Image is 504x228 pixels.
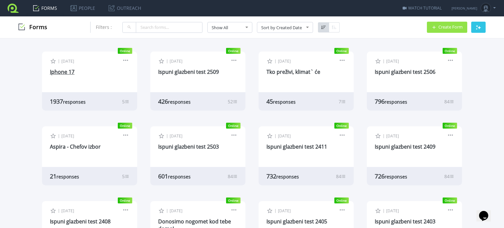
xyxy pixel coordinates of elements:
span: | [58,133,60,138]
span: | [166,133,168,138]
span: Online [118,123,132,129]
input: Search forms... [136,22,202,33]
span: | [383,208,385,213]
span: [DATE] [170,133,182,139]
span: [DATE] [170,208,182,214]
div: 7 [339,98,346,105]
span: | [274,133,277,138]
a: Aspira - Chefov izbor [50,143,101,150]
a: Ispuni glazbeni test 2408 [50,218,111,225]
div: 45 [266,97,315,105]
div: 796 [375,97,423,105]
div: 84 [444,173,454,179]
span: Online [226,48,241,54]
span: [DATE] [61,133,74,139]
div: 84 [336,173,346,179]
span: Online [226,197,241,203]
span: | [166,58,168,64]
a: Iphone 17 [50,68,74,75]
span: [DATE] [170,58,182,64]
span: Online [118,48,132,54]
span: | [58,58,60,64]
span: Online [334,48,349,54]
span: Online [334,197,349,203]
span: | [58,208,60,213]
button: Create Form [427,22,467,33]
span: [DATE] [278,58,291,64]
span: [DATE] [61,208,74,214]
div: 84 [444,98,454,105]
div: 5 [122,98,129,105]
span: Online [443,123,457,129]
span: [DATE] [278,133,291,139]
span: responses [276,174,299,180]
button: AI Generate [471,22,486,33]
a: Ispuni glazbeni test 2405 [266,218,327,225]
span: [DATE] [278,208,291,214]
span: responses [56,174,79,180]
span: [DATE] [386,58,399,64]
span: | [274,208,277,213]
span: responses [385,174,407,180]
div: 726 [375,172,423,180]
span: Online [443,48,457,54]
a: Ispuni glazbeni test 2506 [375,68,435,75]
span: responses [168,99,191,105]
span: | [383,58,385,64]
span: | [166,208,168,213]
div: 732 [266,172,315,180]
a: Ispuni glazbeni test 2409 [375,143,435,150]
a: Ispuni glazbeni test 2509 [158,68,219,75]
span: responses [63,99,86,105]
span: [DATE] [61,58,74,64]
a: Ispuni glazbeni test 2403 [375,218,435,225]
a: Tko preživi, klimat` će [266,68,320,75]
div: 21 [50,172,98,180]
span: Create Form [438,25,463,29]
a: WATCH TUTORIAL [403,5,442,11]
div: 1937 [50,97,98,105]
span: Online [226,123,241,129]
a: Ispuni glazbeni test 2411 [266,143,327,150]
div: 601 [158,172,207,180]
span: responses [385,99,407,105]
iframe: chat widget [476,202,497,221]
span: Online [443,197,457,203]
span: responses [273,99,296,105]
span: Online [334,123,349,129]
div: 426 [158,97,207,105]
span: | [274,58,277,64]
div: 84 [228,173,238,179]
span: responses [168,174,191,180]
h3: Forms [18,24,47,31]
span: Filters : [96,24,112,30]
span: [DATE] [386,133,399,139]
a: Ispuni glazbeni test 2503 [158,143,219,150]
div: 5 [122,173,129,179]
div: 52 [228,98,238,105]
span: | [383,133,385,138]
span: Online [118,197,132,203]
span: [DATE] [386,208,399,214]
